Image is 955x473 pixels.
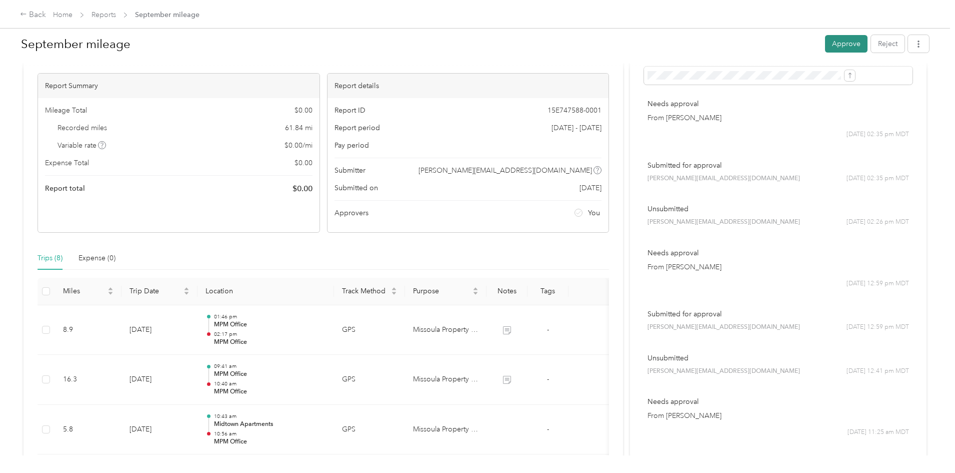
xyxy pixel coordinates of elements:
p: Submitted for approval [647,160,909,171]
th: Track Method [334,278,405,305]
td: 16.3 [55,355,121,405]
span: You [588,208,600,218]
p: From [PERSON_NAME] [647,262,909,272]
th: Notes [486,278,527,305]
span: caret-up [391,286,397,292]
span: Expense Total [45,158,89,168]
span: caret-down [107,290,113,296]
span: Approvers [334,208,368,218]
p: Unsubmitted [647,204,909,214]
td: GPS [334,305,405,355]
span: [DATE] [579,183,601,193]
span: [PERSON_NAME][EMAIL_ADDRESS][DOMAIN_NAME] [647,218,800,227]
span: [PERSON_NAME][EMAIL_ADDRESS][DOMAIN_NAME] [647,367,800,376]
p: From [PERSON_NAME] [647,410,909,421]
div: Expense (0) [78,253,115,264]
span: [DATE] 12:41 pm MDT [846,367,909,376]
span: caret-down [472,290,478,296]
a: Home [53,11,72,19]
span: [DATE] 02:26 pm MDT [846,218,909,227]
iframe: Everlance-gr Chat Button Frame [899,417,955,473]
span: $ 0.00 [292,183,312,195]
td: [DATE] [121,355,198,405]
span: Report total [45,183,85,194]
th: Tags [527,278,568,305]
span: [DATE] 12:59 pm MDT [846,323,909,332]
p: 10:40 am [214,380,326,387]
span: caret-up [472,286,478,292]
p: Midtown Apartments [214,420,326,429]
span: Trip Date [129,287,182,295]
span: - [547,375,549,383]
p: 02:17 pm [214,331,326,338]
span: Purpose [413,287,470,295]
button: Reject [871,35,904,53]
span: caret-down [391,290,397,296]
span: caret-up [183,286,189,292]
div: Report details [327,74,609,98]
span: [PERSON_NAME][EMAIL_ADDRESS][DOMAIN_NAME] [418,165,592,176]
span: $ 0.00 [294,158,312,168]
p: Submitted for approval [647,309,909,319]
span: caret-up [107,286,113,292]
h1: September mileage [21,32,818,56]
span: [DATE] 02:35 pm MDT [846,174,909,183]
span: caret-down [183,290,189,296]
span: Variable rate [57,140,106,151]
td: GPS [334,355,405,405]
p: Needs approval [647,99,909,109]
span: - [547,425,549,433]
span: Recorded miles [57,123,107,133]
span: [PERSON_NAME][EMAIL_ADDRESS][DOMAIN_NAME] [647,174,800,183]
span: Submitter [334,165,365,176]
span: $ 0.00 / mi [284,140,312,151]
td: 8.9 [55,305,121,355]
div: Back [20,9,46,21]
span: September mileage [135,10,199,20]
span: Miles [63,287,105,295]
td: [DATE] [121,405,198,455]
span: Pay period [334,140,369,151]
div: Report Summary [38,74,319,98]
td: [DATE] [121,305,198,355]
p: Needs approval [647,248,909,258]
span: [DATE] 02:35 pm MDT [846,130,909,139]
p: 10:43 am [214,413,326,420]
span: Report ID [334,105,365,116]
th: Location [197,278,333,305]
span: Mileage Total [45,105,87,116]
span: [DATE] 12:59 pm MDT [846,279,909,288]
p: Unsubmitted [647,353,909,363]
span: - [547,325,549,334]
a: Reports [91,11,116,19]
span: [DATE] 11:25 am MDT [847,428,909,437]
p: MPM Office [214,320,326,329]
span: Track Method [342,287,389,295]
p: 09:41 am [214,363,326,370]
td: Missoula Property Management [405,305,486,355]
p: Needs approval [647,396,909,407]
span: Submitted on [334,183,378,193]
p: MPM Office [214,387,326,396]
span: 15E747588-0001 [547,105,601,116]
button: Approve [825,35,867,53]
th: Purpose [405,278,486,305]
p: MPM Office [214,437,326,446]
p: 10:56 am [214,430,326,437]
p: From [PERSON_NAME] [647,113,909,123]
p: 01:46 pm [214,313,326,320]
span: 61.84 mi [285,123,312,133]
span: [PERSON_NAME][EMAIL_ADDRESS][DOMAIN_NAME] [647,323,800,332]
p: MPM Office [214,370,326,379]
td: 5.8 [55,405,121,455]
td: GPS [334,405,405,455]
td: Missoula Property Management [405,405,486,455]
p: MPM Office [214,338,326,347]
span: Report period [334,123,380,133]
span: [DATE] - [DATE] [551,123,601,133]
th: Miles [55,278,121,305]
span: $ 0.00 [294,105,312,116]
div: Trips (8) [37,253,62,264]
th: Trip Date [121,278,198,305]
td: Missoula Property Management [405,355,486,405]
